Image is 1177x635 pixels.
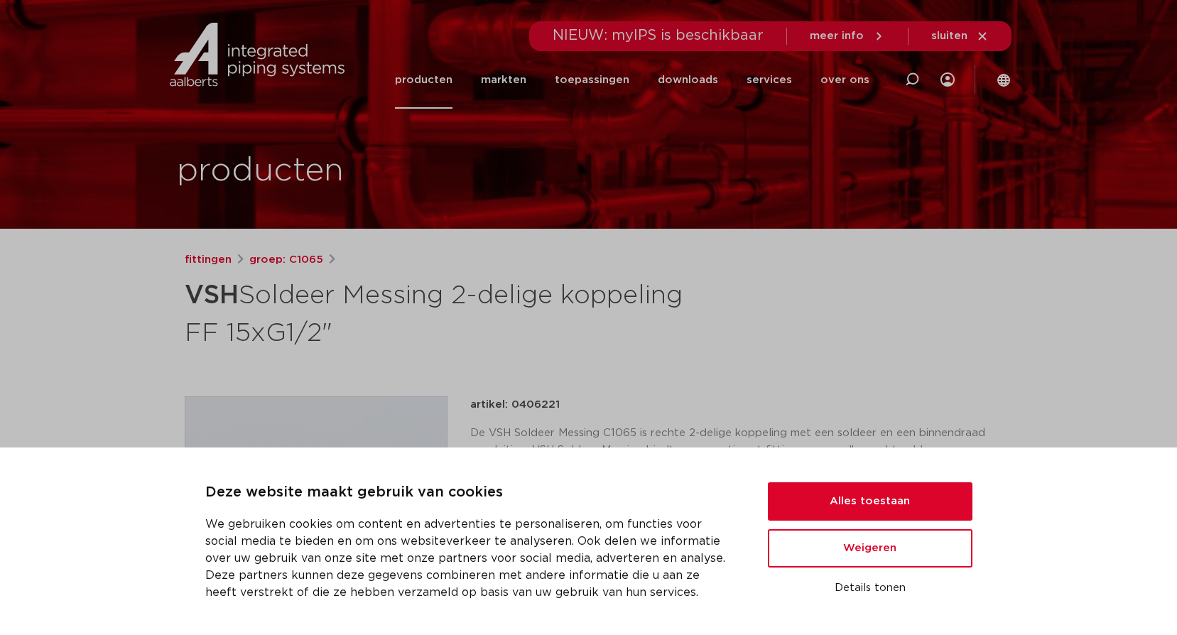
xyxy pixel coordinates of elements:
p: De VSH Soldeer Messing C1065 is rechte 2-delige koppeling met een soldeer en een binnendraad aans... [470,425,993,493]
a: groep: C1065 [249,251,323,268]
button: Alles toestaan [768,482,972,521]
h1: Soldeer Messing 2-delige koppeling FF 15xG1/2" [185,274,718,351]
a: toepassingen [555,51,629,109]
a: fittingen [185,251,232,268]
button: Details tonen [768,576,972,600]
p: Deze website maakt gebruik van cookies [205,482,734,504]
strong: VSH [185,283,239,308]
button: Weigeren [768,529,972,568]
a: markten [481,51,526,109]
p: artikel: 0406221 [470,396,560,413]
a: meer info [810,30,885,43]
p: We gebruiken cookies om content en advertenties te personaliseren, om functies voor social media ... [205,516,734,601]
span: sluiten [931,31,967,41]
a: services [747,51,792,109]
h1: producten [177,148,344,194]
a: downloads [658,51,718,109]
a: sluiten [931,30,989,43]
a: over ons [820,51,869,109]
div: my IPS [940,51,955,109]
span: NIEUW: myIPS is beschikbaar [553,28,764,43]
a: producten [395,51,452,109]
nav: Menu [395,51,869,109]
span: meer info [810,31,864,41]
